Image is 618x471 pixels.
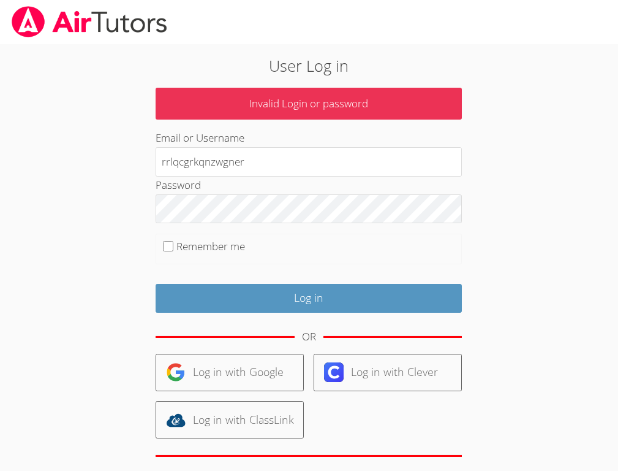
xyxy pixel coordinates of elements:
[302,328,316,346] div: OR
[156,284,462,313] input: Log in
[10,6,168,37] img: airtutors_banner-c4298cdbf04f3fff15de1276eac7730deb9818008684d7c2e4769d2f7ddbe033.png
[324,362,344,382] img: clever-logo-6eab21bc6e7a338710f1a6ff85c0baf02591cd810cc4098c63d3a4b26e2feb20.svg
[156,354,304,391] a: Log in with Google
[166,362,186,382] img: google-logo-50288ca7cdecda66e5e0955fdab243c47b7ad437acaf1139b6f446037453330a.svg
[166,410,186,430] img: classlink-logo-d6bb404cc1216ec64c9a2012d9dc4662098be43eaf13dc465df04b49fa7ab582.svg
[156,88,462,120] p: Invalid Login or password
[156,401,304,438] a: Log in with ClassLink
[176,239,245,253] label: Remember me
[156,131,244,145] label: Email or Username
[314,354,462,391] a: Log in with Clever
[156,178,201,192] label: Password
[86,54,531,77] h2: User Log in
